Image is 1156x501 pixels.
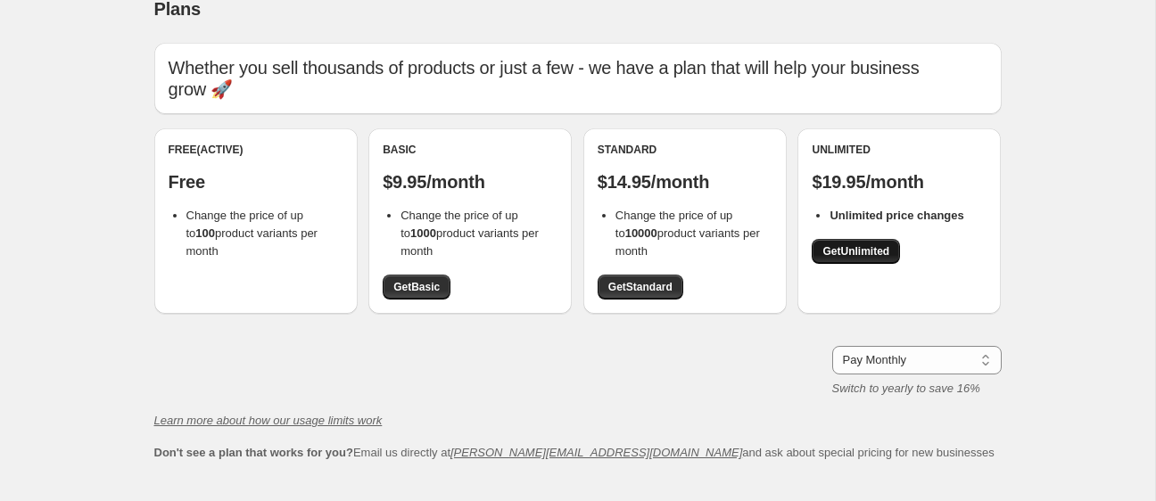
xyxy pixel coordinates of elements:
[400,209,539,258] span: Change the price of up to product variants per month
[598,171,772,193] p: $14.95/month
[830,209,963,222] b: Unlimited price changes
[154,446,995,459] span: Email us directly at and ask about special pricing for new businesses
[383,275,450,300] a: GetBasic
[154,446,353,459] b: Don't see a plan that works for you?
[625,226,657,240] b: 10000
[410,226,436,240] b: 1000
[195,226,215,240] b: 100
[812,171,987,193] p: $19.95/month
[812,239,900,264] a: GetUnlimited
[169,143,343,157] div: Free (Active)
[450,446,742,459] a: [PERSON_NAME][EMAIL_ADDRESS][DOMAIN_NAME]
[598,275,683,300] a: GetStandard
[615,209,760,258] span: Change the price of up to product variants per month
[169,57,987,100] p: Whether you sell thousands of products or just a few - we have a plan that will help your busines...
[608,280,673,294] span: Get Standard
[154,414,383,427] a: Learn more about how our usage limits work
[383,171,557,193] p: $9.95/month
[812,143,987,157] div: Unlimited
[822,244,889,259] span: Get Unlimited
[393,280,440,294] span: Get Basic
[186,209,318,258] span: Change the price of up to product variants per month
[832,382,980,395] i: Switch to yearly to save 16%
[383,143,557,157] div: Basic
[598,143,772,157] div: Standard
[169,171,343,193] p: Free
